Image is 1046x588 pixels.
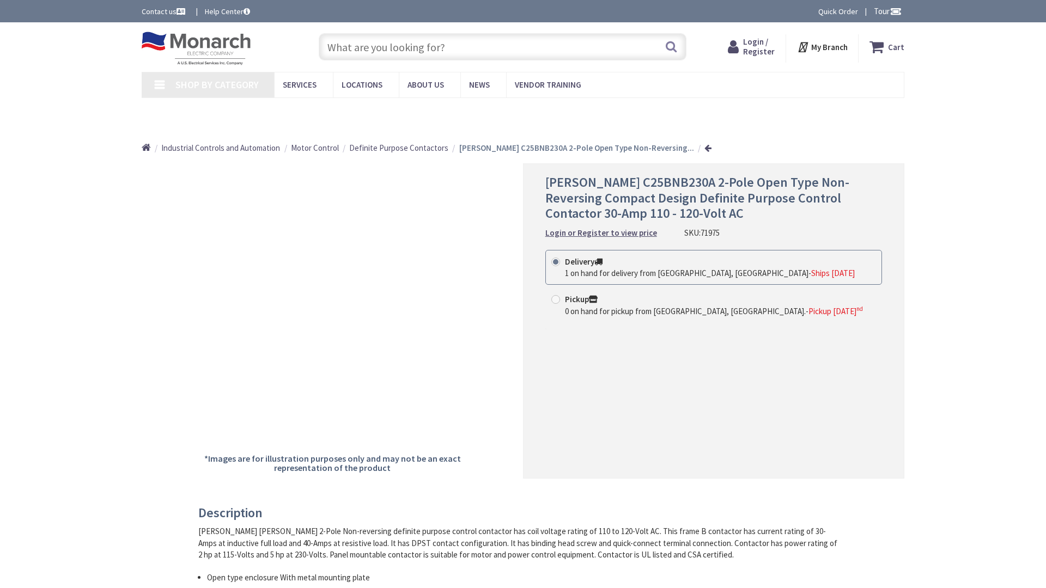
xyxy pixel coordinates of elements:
[545,174,849,222] span: [PERSON_NAME] C25BNB230A 2-Pole Open Type Non-Reversing Compact Design Definite Purpose Control C...
[565,305,863,317] div: -
[743,36,775,57] span: Login / Register
[291,142,339,154] a: Motor Control
[565,294,598,304] strong: Pickup
[811,42,848,52] strong: My Branch
[728,37,775,57] a: Login / Register
[684,227,720,238] div: SKU:
[818,6,858,17] a: Quick Order
[469,79,490,90] span: News
[459,143,694,153] strong: [PERSON_NAME] C25BNB230A 2-Pole Open Type Non-Reversing...
[565,267,855,279] div: -
[565,256,603,267] strong: Delivery
[198,525,840,560] div: [PERSON_NAME] [PERSON_NAME] 2-Pole Non-reversing definite purpose control contactor has coil volt...
[349,142,448,154] a: Definite Purpose Contactors
[888,37,904,57] strong: Cart
[515,79,581,90] span: Vendor Training
[545,227,657,238] a: Login or Register to view price
[408,79,444,90] span: About Us
[349,143,448,153] span: Definite Purpose Contactors
[869,37,904,57] a: Cart
[161,143,280,153] span: Industrial Controls and Automation
[205,6,250,17] a: Help Center
[545,228,657,238] strong: Login or Register to view price
[797,37,848,57] div: My Branch
[565,268,808,278] span: 1 on hand for delivery from [GEOGRAPHIC_DATA], [GEOGRAPHIC_DATA]
[291,143,339,153] span: Motor Control
[175,78,259,91] span: Shop By Category
[342,79,382,90] span: Locations
[161,142,280,154] a: Industrial Controls and Automation
[565,306,806,316] span: 0 on hand for pickup from [GEOGRAPHIC_DATA], [GEOGRAPHIC_DATA].
[811,268,855,278] span: Ships [DATE]
[808,306,863,316] span: Pickup [DATE]
[142,32,251,65] img: Monarch Electric Company
[874,6,902,16] span: Tour
[203,454,462,473] h5: *Images are for illustration purposes only and may not be an exact representation of the product
[207,572,840,583] li: Open type enclosure With metal mounting plate
[198,506,840,520] h3: Description
[701,228,720,238] span: 71975
[856,305,863,313] sup: nd
[142,6,187,17] a: Contact us
[283,79,317,90] span: Services
[319,33,686,60] input: What are you looking for?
